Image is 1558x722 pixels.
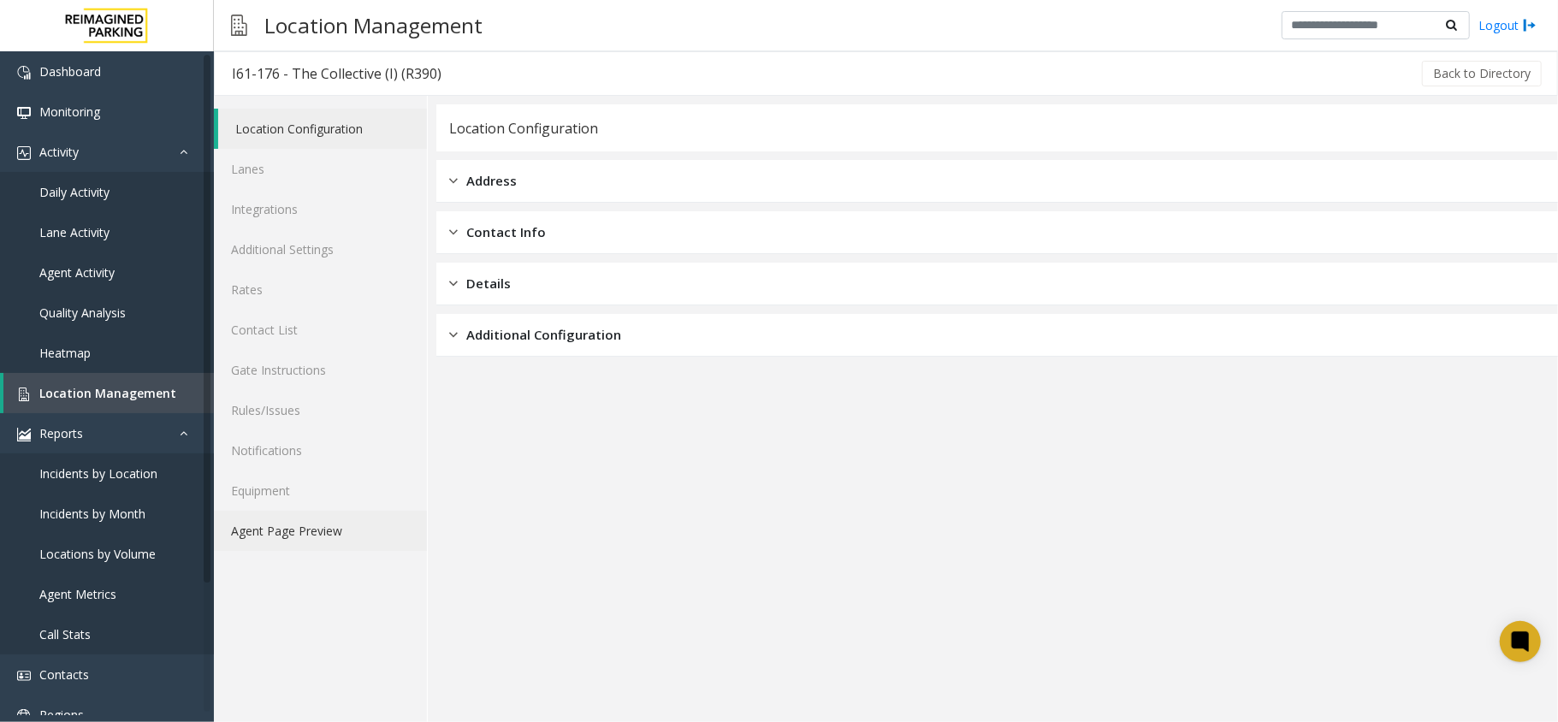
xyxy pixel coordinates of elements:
a: Gate Instructions [214,350,427,390]
a: Equipment [214,470,427,511]
a: Location Configuration [218,109,427,149]
a: Location Management [3,373,214,413]
span: Daily Activity [39,184,110,200]
a: Integrations [214,189,427,229]
img: 'icon' [17,428,31,441]
span: Details [466,274,511,293]
span: Locations by Volume [39,546,156,562]
a: Notifications [214,430,427,470]
span: Contacts [39,666,89,683]
span: Incidents by Month [39,506,145,522]
span: Activity [39,144,79,160]
a: Logout [1478,16,1537,34]
button: Back to Directory [1422,61,1542,86]
span: Reports [39,425,83,441]
span: Contact Info [466,222,546,242]
img: 'icon' [17,146,31,160]
a: Contact List [214,310,427,350]
div: Location Configuration [449,117,598,139]
span: Quality Analysis [39,305,126,321]
a: Additional Settings [214,229,427,269]
a: Agent Page Preview [214,511,427,551]
a: Lanes [214,149,427,189]
span: Address [466,171,517,191]
span: Dashboard [39,63,101,80]
img: 'icon' [17,106,31,120]
span: Location Management [39,385,176,401]
a: Rates [214,269,427,310]
span: Heatmap [39,345,91,361]
a: Rules/Issues [214,390,427,430]
span: Monitoring [39,104,100,120]
img: closed [449,171,458,191]
img: closed [449,274,458,293]
img: logout [1523,16,1537,34]
span: Agent Metrics [39,586,116,602]
img: pageIcon [231,4,247,46]
img: closed [449,222,458,242]
span: Lane Activity [39,224,110,240]
div: I61-176 - The Collective (I) (R390) [232,62,441,85]
h3: Location Management [256,4,491,46]
img: closed [449,325,458,345]
img: 'icon' [17,388,31,401]
span: Agent Activity [39,264,115,281]
span: Additional Configuration [466,325,621,345]
img: 'icon' [17,669,31,683]
span: Incidents by Location [39,465,157,482]
img: 'icon' [17,66,31,80]
span: Call Stats [39,626,91,642]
